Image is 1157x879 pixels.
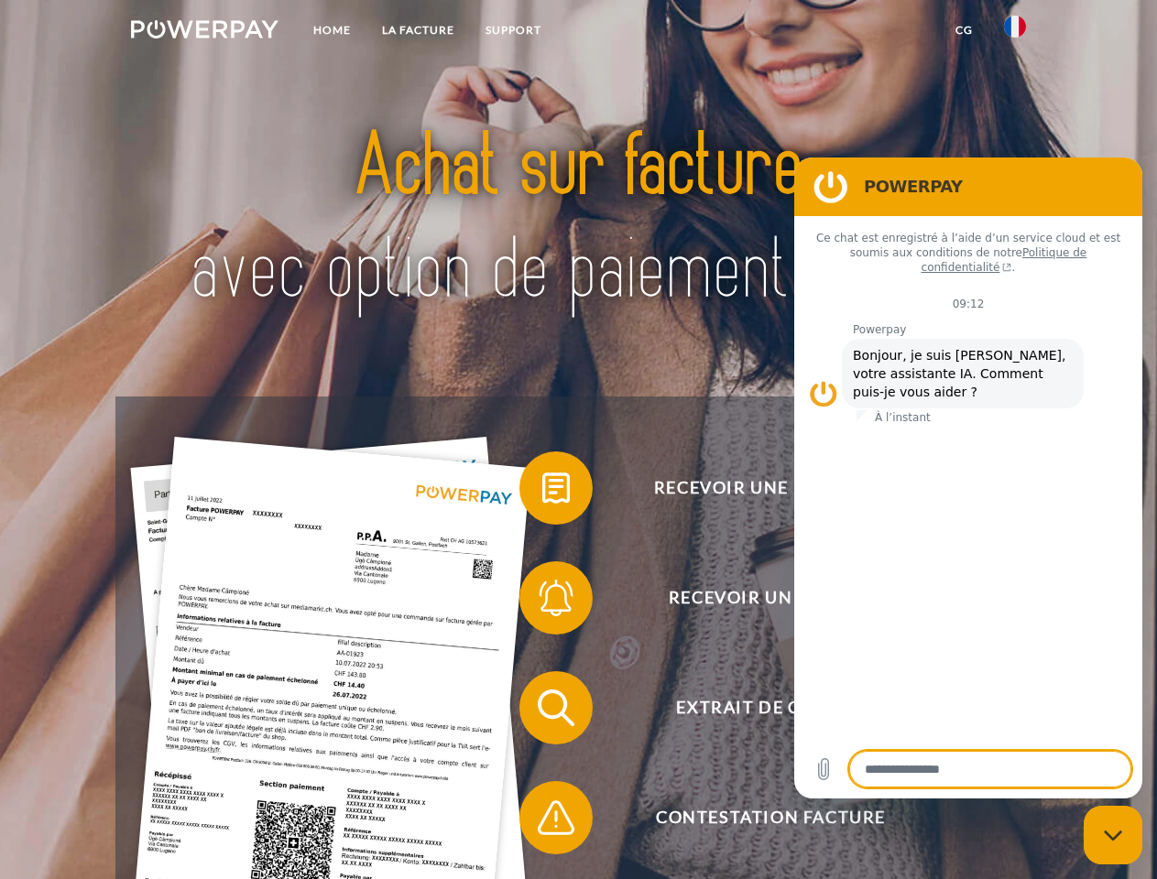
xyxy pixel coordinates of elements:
[533,685,579,731] img: qb_search.svg
[546,451,995,525] span: Recevoir une facture ?
[519,671,996,744] button: Extrait de compte
[519,781,996,854] button: Contestation Facture
[298,14,366,47] a: Home
[940,14,988,47] a: CG
[175,88,982,351] img: title-powerpay_fr.svg
[533,575,579,621] img: qb_bell.svg
[1084,806,1142,864] iframe: Bouton de lancement de la fenêtre de messagerie, conversation en cours
[533,465,579,511] img: qb_bill.svg
[546,561,995,635] span: Recevoir un rappel?
[131,20,278,38] img: logo-powerpay-white.svg
[546,671,995,744] span: Extrait de compte
[366,14,470,47] a: LA FACTURE
[546,781,995,854] span: Contestation Facture
[794,157,1142,798] iframe: Fenêtre de messagerie
[519,451,996,525] button: Recevoir une facture ?
[519,561,996,635] button: Recevoir un rappel?
[1004,16,1026,38] img: fr
[533,795,579,841] img: qb_warning.svg
[470,14,557,47] a: Support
